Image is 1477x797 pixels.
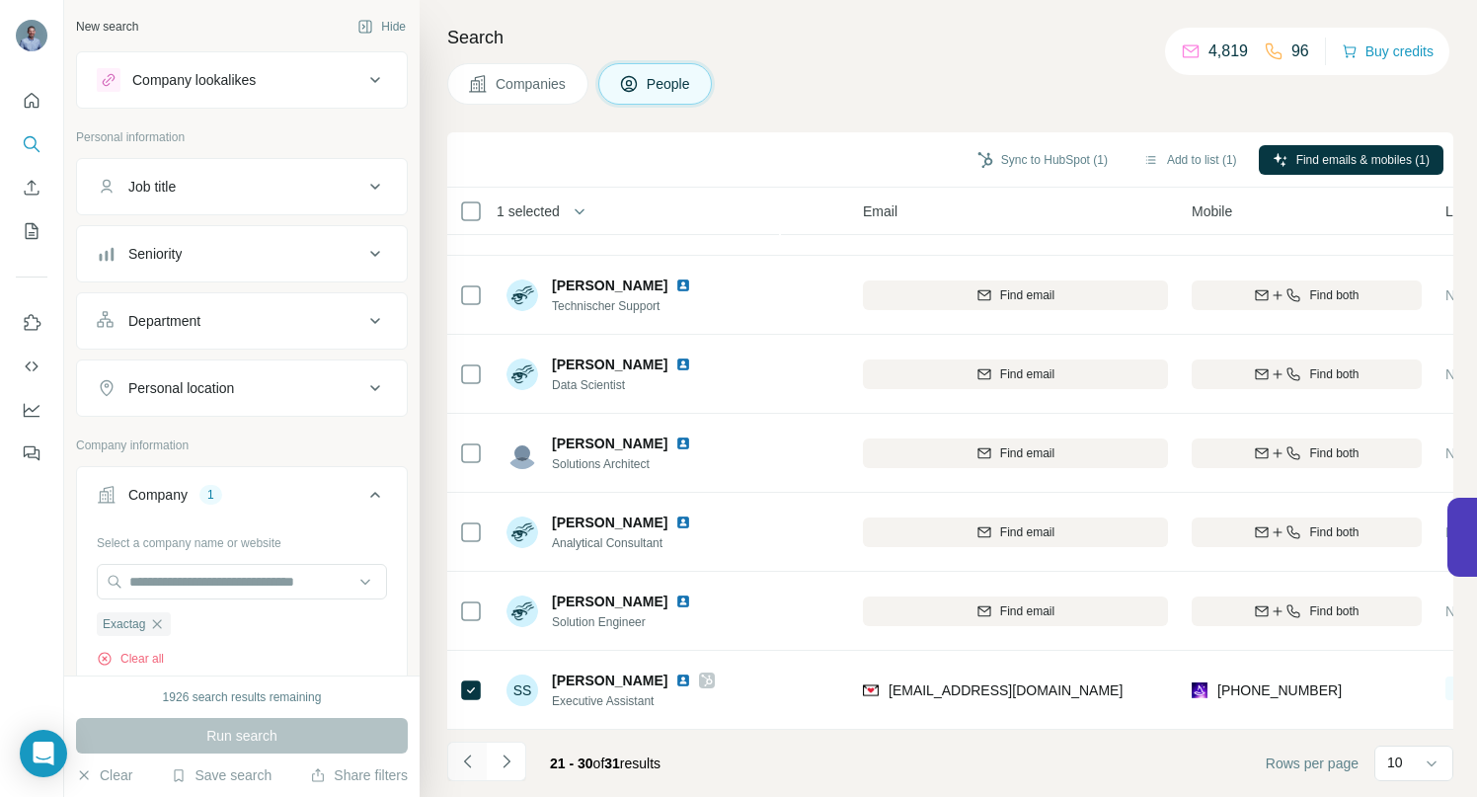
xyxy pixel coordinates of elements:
[1192,359,1422,389] button: Find both
[16,83,47,119] button: Quick start
[447,24,1453,51] h4: Search
[77,56,407,104] button: Company lookalikes
[863,680,879,700] img: provider findymail logo
[128,378,234,398] div: Personal location
[506,438,538,469] img: Avatar
[863,438,1168,468] button: Find email
[16,170,47,205] button: Enrich CSV
[1192,280,1422,310] button: Find both
[604,756,620,771] span: 31
[76,128,408,146] p: Personal information
[132,70,256,90] div: Company lookalikes
[1387,753,1403,772] p: 10
[1208,40,1248,63] p: 4,819
[77,163,407,210] button: Job title
[1192,438,1422,468] button: Find both
[863,201,897,221] span: Email
[97,526,387,552] div: Select a company name or website
[550,756,661,771] span: results
[1309,365,1359,383] span: Find both
[128,311,200,331] div: Department
[163,688,322,706] div: 1926 search results remaining
[550,756,593,771] span: 21 - 30
[1192,201,1232,221] span: Mobile
[77,364,407,412] button: Personal location
[552,297,715,315] span: Technischer Support
[552,455,715,473] span: Solutions Architect
[1342,38,1434,65] button: Buy credits
[1192,680,1207,700] img: provider wiza logo
[506,279,538,311] img: Avatar
[552,613,715,631] span: Solution Engineer
[1000,286,1054,304] span: Find email
[16,20,47,51] img: Avatar
[647,74,692,94] span: People
[103,615,145,633] span: Exactag
[863,518,1168,547] button: Find email
[20,730,67,777] div: Open Intercom Messenger
[506,359,538,390] img: Avatar
[552,692,715,710] span: Executive Assistant
[675,436,691,451] img: LinkedIn logo
[76,765,132,785] button: Clear
[77,471,407,526] button: Company1
[552,592,667,611] span: [PERSON_NAME]
[552,355,667,374] span: [PERSON_NAME]
[593,756,605,771] span: of
[1309,286,1359,304] span: Find both
[675,673,691,688] img: LinkedIn logo
[675,278,691,293] img: LinkedIn logo
[128,177,176,197] div: Job title
[344,12,420,41] button: Hide
[552,434,667,453] span: [PERSON_NAME]
[552,376,715,394] span: Data Scientist
[1259,145,1443,175] button: Find emails & mobiles (1)
[552,671,667,690] span: [PERSON_NAME]
[1309,602,1359,620] span: Find both
[863,359,1168,389] button: Find email
[1129,145,1251,175] button: Add to list (1)
[863,597,1168,626] button: Find email
[1296,151,1430,169] span: Find emails & mobiles (1)
[675,594,691,609] img: LinkedIn logo
[76,437,408,454] p: Company information
[1309,523,1359,541] span: Find both
[77,230,407,278] button: Seniority
[16,392,47,428] button: Dashboard
[497,201,560,221] span: 1 selected
[128,244,182,264] div: Seniority
[1000,444,1054,462] span: Find email
[1192,518,1422,547] button: Find both
[1445,201,1474,221] span: Lists
[1291,40,1309,63] p: 96
[1266,754,1359,773] span: Rows per page
[675,357,691,372] img: LinkedIn logo
[97,650,164,668] button: Clear all
[1000,523,1054,541] span: Find email
[1000,365,1054,383] span: Find email
[16,126,47,162] button: Search
[889,682,1123,698] span: [EMAIL_ADDRESS][DOMAIN_NAME]
[552,513,667,532] span: [PERSON_NAME]
[552,534,715,552] span: Analytical Consultant
[16,213,47,249] button: My lists
[447,742,487,781] button: Navigate to previous page
[1309,444,1359,462] span: Find both
[863,280,1168,310] button: Find email
[506,596,538,627] img: Avatar
[552,276,667,295] span: [PERSON_NAME]
[1192,597,1422,626] button: Find both
[506,517,538,548] img: Avatar
[171,765,272,785] button: Save search
[506,675,538,706] div: SS
[310,765,408,785] button: Share filters
[128,485,188,505] div: Company
[675,515,691,530] img: LinkedIn logo
[496,74,568,94] span: Companies
[16,305,47,341] button: Use Surfe on LinkedIn
[76,18,138,36] div: New search
[1217,682,1342,698] span: [PHONE_NUMBER]
[1000,602,1054,620] span: Find email
[16,436,47,471] button: Feedback
[16,349,47,384] button: Use Surfe API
